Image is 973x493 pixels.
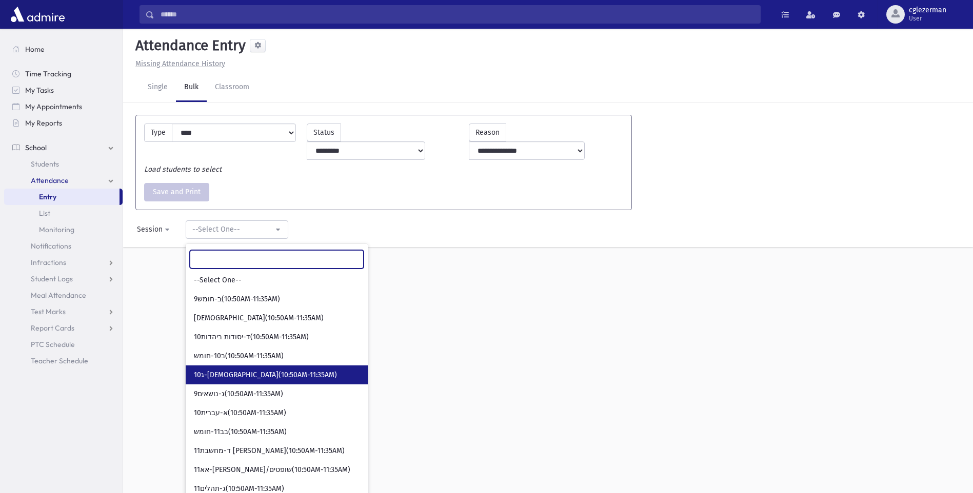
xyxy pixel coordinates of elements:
[25,102,82,111] span: My Appointments
[25,143,47,152] span: School
[139,164,628,175] div: Load students to select
[469,124,506,141] label: Reason
[194,446,345,456] span: 11ד-מחשבת [PERSON_NAME](10:50AM-11:35AM)
[194,275,242,285] span: --Select One--
[144,183,209,201] button: Save and Print
[39,209,50,218] span: List
[909,14,946,23] span: User
[25,86,54,95] span: My Tasks
[31,340,75,349] span: PTC Schedule
[31,291,86,300] span: Meal Attendance
[4,353,123,369] a: Teacher Schedule
[39,225,74,234] span: Monitoring
[4,287,123,303] a: Meal Attendance
[4,238,123,254] a: Notifications
[909,6,946,14] span: cglezerman
[186,220,288,239] button: --Select One--
[4,172,123,189] a: Attendance
[4,139,123,156] a: School
[4,303,123,320] a: Test Marks
[4,320,123,336] a: Report Cards
[131,37,246,54] h5: Attendance Entry
[25,69,71,78] span: Time Tracking
[4,82,123,98] a: My Tasks
[194,313,324,323] span: [DEMOGRAPHIC_DATA](10:50AM-11:35AM)
[31,323,74,333] span: Report Cards
[194,465,350,475] span: אא11-[PERSON_NAME]/שופטים(10:50AM-11:35AM)
[194,294,280,304] span: 9ב-חומש(10:50AM-11:35AM)
[31,258,66,267] span: Infractions
[4,205,123,221] a: List
[194,408,286,418] span: 10א-עברית(10:50AM-11:35AM)
[176,73,207,102] a: Bulk
[31,176,69,185] span: Attendance
[154,5,760,24] input: Search
[207,73,257,102] a: Classroom
[4,221,123,238] a: Monitoring
[39,192,56,201] span: Entry
[194,351,284,361] span: ב10-חומש(10:50AM-11:35AM)
[4,115,123,131] a: My Reports
[31,159,59,169] span: Students
[8,4,67,25] img: AdmirePro
[192,224,273,235] div: --Select One--
[4,271,123,287] a: Student Logs
[135,59,225,68] u: Missing Attendance History
[31,241,71,251] span: Notifications
[194,332,309,342] span: 10ד-יסודות ביהדות(10:50AM-11:35AM)
[130,220,177,239] button: Session
[4,336,123,353] a: PTC Schedule
[190,250,364,269] input: Search
[307,124,341,141] label: Status
[4,189,120,205] a: Entry
[140,73,176,102] a: Single
[131,59,225,68] a: Missing Attendance History
[194,389,283,399] span: 9ג-נושאים(10:50AM-11:35AM)
[31,307,66,316] span: Test Marks
[4,156,123,172] a: Students
[4,254,123,271] a: Infractions
[25,45,45,54] span: Home
[4,98,123,115] a: My Appointments
[4,41,123,57] a: Home
[194,370,337,380] span: 10ג-[DEMOGRAPHIC_DATA](10:50AM-11:35AM)
[31,356,88,365] span: Teacher Schedule
[25,118,62,128] span: My Reports
[4,66,123,82] a: Time Tracking
[31,274,73,283] span: Student Logs
[137,224,163,235] div: Session
[144,124,172,142] label: Type
[194,427,287,437] span: בב11-חומש(10:50AM-11:35AM)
